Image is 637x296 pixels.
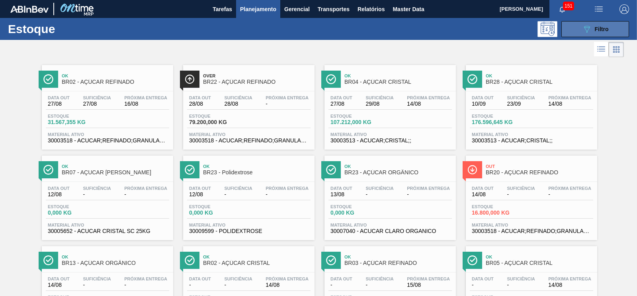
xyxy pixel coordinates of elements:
span: Suficiência [83,186,111,191]
span: 30003518 - ACUCAR;REFINADO;GRANULADO;; [472,228,591,234]
button: Notificações [549,4,575,15]
span: Próxima Entrega [548,95,591,100]
img: Ícone [43,74,53,84]
span: Ok [62,255,169,259]
span: 14/08 [48,282,70,288]
span: BR23 - Polidextrose [203,170,311,176]
a: ÍconeOkBR23 - PolidextroseData out12/08Suficiência-Próxima Entrega-Estoque0,000 KGMaterial ativo3... [177,150,318,240]
span: Ok [62,164,169,169]
span: Próxima Entrega [124,276,167,281]
span: Material ativo [48,223,167,227]
span: Ok [344,255,452,259]
span: 0,000 KG [330,210,386,216]
span: Próxima Entrega [266,95,309,100]
span: Estoque [330,204,386,209]
span: Ok [344,73,452,78]
span: Suficiência [365,276,393,281]
span: Suficiência [507,186,535,191]
span: Data out [189,95,211,100]
span: - [407,191,450,197]
span: Planejamento [240,4,276,14]
span: BR02 - AÇÚCAR REFINADO [62,79,169,85]
span: 31.567,355 KG [48,119,104,125]
span: Data out [48,276,70,281]
span: Material ativo [189,223,309,227]
a: ÍconeOverBR22 - AÇÚCAR REFINADOData out28/08Suficiência28/08Próxima Entrega-Estoque79.200,000 KGM... [177,59,318,150]
span: 16/08 [124,101,167,107]
button: Filtro [561,21,629,37]
span: 14/08 [407,101,450,107]
span: 13/08 [330,191,352,197]
span: Data out [472,95,494,100]
span: Suficiência [507,276,535,281]
span: Gerencial [284,4,310,14]
span: Data out [189,276,211,281]
img: Ícone [326,255,336,265]
span: 30003518 - ACUCAR;REFINADO;GRANULADO;; [189,138,309,144]
span: Estoque [189,204,245,209]
span: Material ativo [48,132,167,137]
span: Suficiência [365,186,393,191]
span: 10/09 [472,101,494,107]
span: BR05 - AÇÚCAR CRISTAL [486,260,593,266]
span: BR20 - AÇÚCAR REFINADO [486,170,593,176]
span: 30009599 - POLIDEXTROSE [189,228,309,234]
span: BR03 - AÇÚCAR REFINADO [344,260,452,266]
span: Material ativo [472,223,591,227]
span: - [266,101,309,107]
div: Pogramando: nenhum usuário selecionado [537,21,557,37]
span: BR04 - AÇÚCAR CRISTAL [344,79,452,85]
span: - [189,282,211,288]
span: - [365,191,393,197]
span: Próxima Entrega [407,95,450,100]
span: Próxima Entrega [407,186,450,191]
span: Suficiência [224,95,252,100]
span: 23/09 [507,101,535,107]
span: - [365,282,393,288]
span: - [472,282,494,288]
span: Ok [203,255,311,259]
span: BR07 - AÇUCAR EM SACO [62,170,169,176]
span: 30003518 - ACUCAR;REFINADO;GRANULADO;; [48,138,167,144]
span: Próxima Entrega [407,276,450,281]
span: Suficiência [83,95,111,100]
a: ÍconeOkBR02 - AÇÚCAR REFINADOData out27/08Suficiência27/08Próxima Entrega16/08Estoque31.567,355 K... [36,59,177,150]
span: Próxima Entrega [124,95,167,100]
span: Suficiência [224,186,252,191]
span: 14/08 [548,282,591,288]
span: Data out [48,186,70,191]
span: Tarefas [213,4,232,14]
img: Ícone [326,165,336,175]
img: Logout [619,4,629,14]
span: 0,000 KG [189,210,245,216]
span: - [507,191,535,197]
span: 0,000 KG [48,210,104,216]
span: 30003513 - ACUCAR;CRISTAL;; [472,138,591,144]
span: 27/08 [330,101,352,107]
span: 28/08 [189,101,211,107]
span: Próxima Entrega [548,186,591,191]
span: Próxima Entrega [548,276,591,281]
span: Suficiência [507,95,535,100]
span: 14/08 [548,101,591,107]
span: Próxima Entrega [266,276,309,281]
span: - [124,191,167,197]
span: Suficiência [83,276,111,281]
span: 28/08 [224,101,252,107]
a: ÍconeOkBR28 - AÇÚCAR CRISTALData out10/09Suficiência23/09Próxima Entrega14/08Estoque176.596,645 K... [460,59,601,150]
h1: Estoque [8,24,123,34]
span: - [330,282,352,288]
img: Ícone [467,165,477,175]
span: Material ativo [472,132,591,137]
span: Data out [330,95,352,100]
span: Ok [486,73,593,78]
span: Relatórios [358,4,385,14]
span: 15/08 [407,282,450,288]
span: Ok [203,164,311,169]
span: 151 [563,2,574,10]
span: 79.200,000 KG [189,119,245,125]
a: ÍconeOkBR04 - AÇÚCAR CRISTALData out27/08Suficiência29/08Próxima Entrega14/08Estoque107.212,000 K... [318,59,460,150]
span: 30003513 - ACUCAR;CRISTAL;; [330,138,450,144]
span: Ok [486,255,593,259]
a: ÍconeOkBR23 - AÇÚCAR ORGÂNICOData out13/08Suficiência-Próxima Entrega-Estoque0,000 KGMaterial ati... [318,150,460,240]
